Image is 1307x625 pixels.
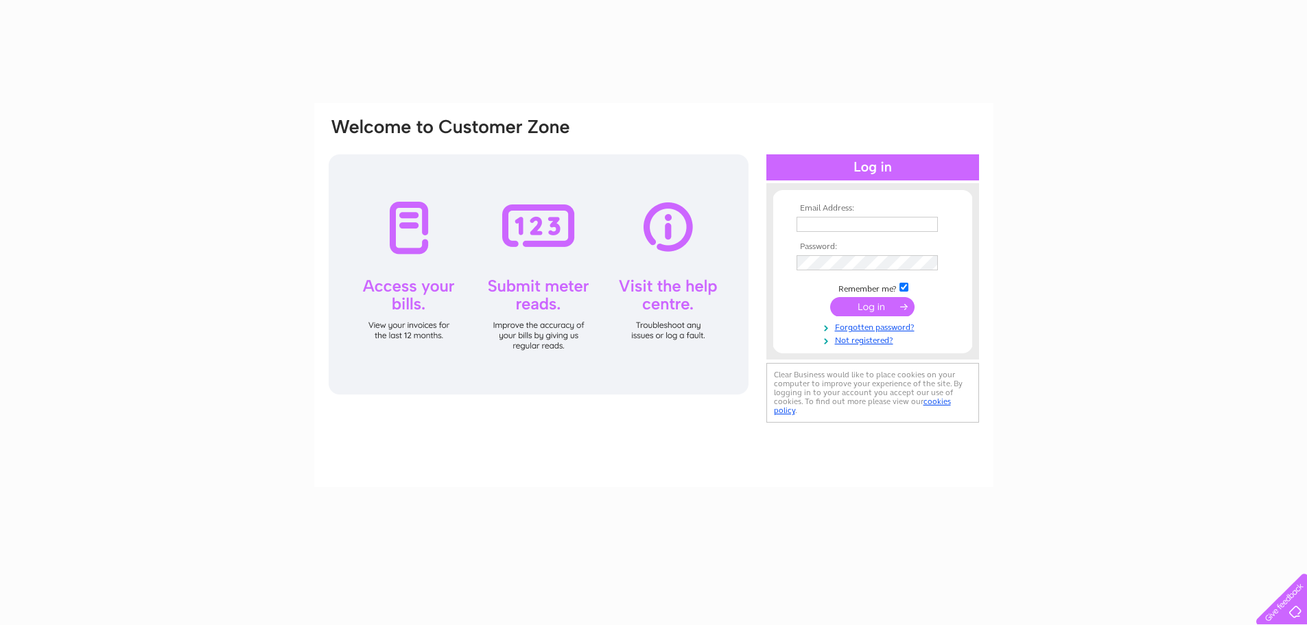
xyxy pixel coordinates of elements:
input: Submit [830,297,915,316]
a: Forgotten password? [797,320,952,333]
td: Remember me? [793,281,952,294]
th: Email Address: [793,204,952,213]
a: cookies policy [774,397,951,415]
th: Password: [793,242,952,252]
div: Clear Business would like to place cookies on your computer to improve your experience of the sit... [766,363,979,423]
a: Not registered? [797,333,952,346]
